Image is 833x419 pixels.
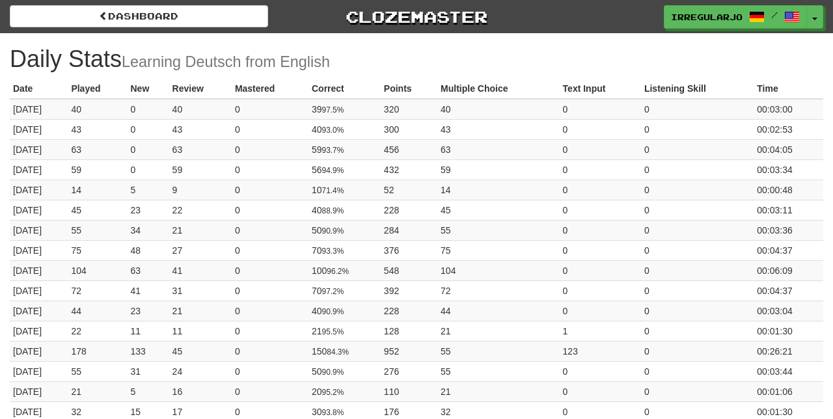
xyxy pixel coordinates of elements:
td: 00:26:21 [754,341,823,361]
small: 90.9% [322,307,344,316]
td: 0 [232,200,308,220]
span: IrregularJo [671,11,743,23]
td: 72 [68,280,127,301]
td: 63 [128,260,169,280]
small: 71.4% [322,186,344,195]
td: 0 [641,180,754,200]
td: 392 [381,280,437,301]
td: 75 [437,240,560,260]
td: 14 [437,180,560,200]
td: [DATE] [10,260,68,280]
td: 0 [560,119,641,139]
td: 0 [641,381,754,401]
td: 00:03:00 [754,99,823,120]
td: 21 [169,301,232,321]
th: Points [381,79,437,99]
td: 0 [128,119,169,139]
td: 110 [381,381,437,401]
td: 0 [232,139,308,159]
small: 90.9% [322,226,344,236]
td: 43 [68,119,127,139]
td: 00:03:36 [754,220,823,240]
td: 31 [128,361,169,381]
td: 0 [560,301,641,321]
td: 11 [169,321,232,341]
td: 0 [128,99,169,120]
td: 128 [381,321,437,341]
small: 96.2% [327,267,349,276]
td: 70 [308,280,381,301]
td: 52 [381,180,437,200]
td: 123 [560,341,641,361]
td: 22 [68,321,127,341]
td: 0 [641,361,754,381]
td: 0 [232,301,308,321]
td: 63 [169,139,232,159]
td: 0 [641,341,754,361]
td: [DATE] [10,341,68,361]
td: 456 [381,139,437,159]
td: 16 [169,381,232,401]
td: [DATE] [10,361,68,381]
td: 40 [308,119,381,139]
th: Multiple Choice [437,79,560,99]
small: 93.0% [322,126,344,135]
td: 21 [437,321,560,341]
td: 00:04:37 [754,280,823,301]
td: 00:06:09 [754,260,823,280]
td: 0 [232,361,308,381]
td: 104 [437,260,560,280]
td: 00:01:06 [754,381,823,401]
td: 376 [381,240,437,260]
td: 0 [560,180,641,200]
td: 63 [68,139,127,159]
td: 0 [560,361,641,381]
td: 00:01:30 [754,321,823,341]
td: 00:03:34 [754,159,823,180]
td: 59 [437,159,560,180]
td: 276 [381,361,437,381]
td: [DATE] [10,180,68,200]
h1: Daily Stats [10,46,823,72]
td: 55 [437,220,560,240]
td: 23 [128,301,169,321]
td: 00:03:11 [754,200,823,220]
td: [DATE] [10,159,68,180]
td: 43 [437,119,560,139]
span: / [771,10,778,20]
td: 27 [169,240,232,260]
small: 95.2% [322,388,344,397]
td: 0 [641,99,754,120]
td: 0 [641,119,754,139]
td: 0 [232,341,308,361]
td: 59 [308,139,381,159]
a: Dashboard [10,5,268,27]
td: 59 [68,159,127,180]
td: 11 [128,321,169,341]
td: 40 [308,301,381,321]
td: 0 [128,139,169,159]
td: 0 [641,240,754,260]
td: 39 [308,99,381,120]
td: 75 [68,240,127,260]
td: 72 [437,280,560,301]
td: [DATE] [10,200,68,220]
td: 5 [128,381,169,401]
td: 56 [308,159,381,180]
td: 40 [437,99,560,120]
td: 40 [68,99,127,120]
td: 44 [68,301,127,321]
td: [DATE] [10,240,68,260]
td: 0 [232,240,308,260]
td: [DATE] [10,119,68,139]
td: 150 [308,341,381,361]
td: 20 [308,381,381,401]
td: 55 [68,220,127,240]
td: 45 [437,200,560,220]
small: 94.9% [322,166,344,175]
td: [DATE] [10,381,68,401]
td: 0 [560,280,641,301]
td: 31 [169,280,232,301]
td: 43 [169,119,232,139]
td: 0 [641,159,754,180]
